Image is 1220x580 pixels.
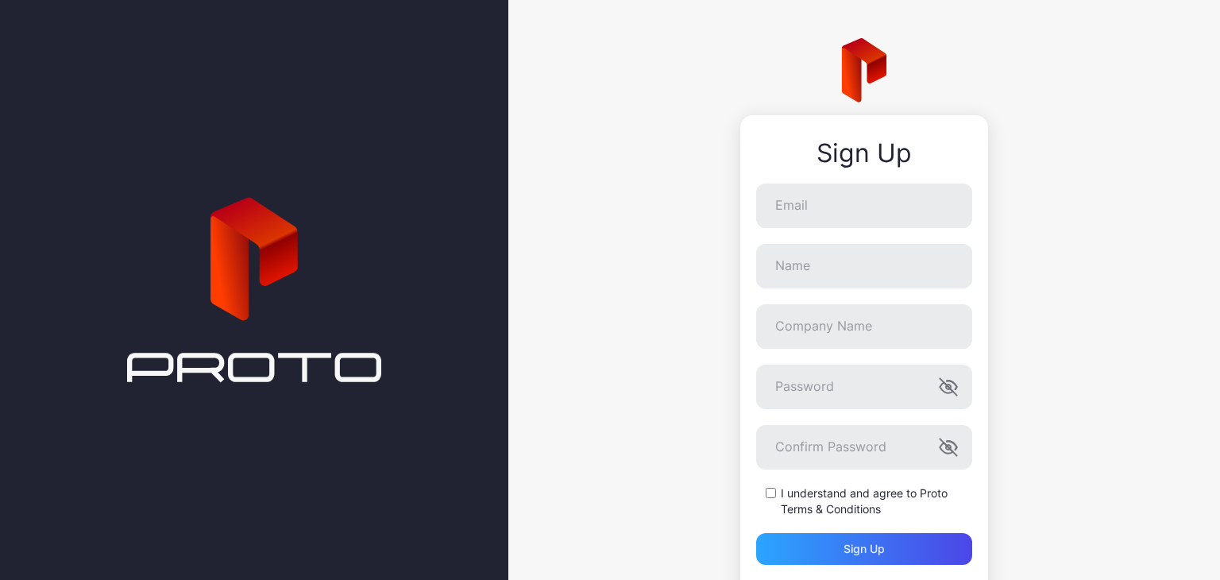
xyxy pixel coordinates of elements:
input: Confirm Password [756,425,972,470]
div: Sign Up [756,139,972,168]
input: Company Name [756,304,972,349]
a: Proto Terms & Conditions [781,486,948,516]
div: Sign up [844,543,885,555]
button: Password [939,377,958,396]
label: I understand and agree to [781,485,972,517]
button: Confirm Password [939,438,958,457]
input: Password [756,365,972,409]
input: Email [756,184,972,228]
input: Name [756,244,972,288]
button: Sign up [756,533,972,565]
